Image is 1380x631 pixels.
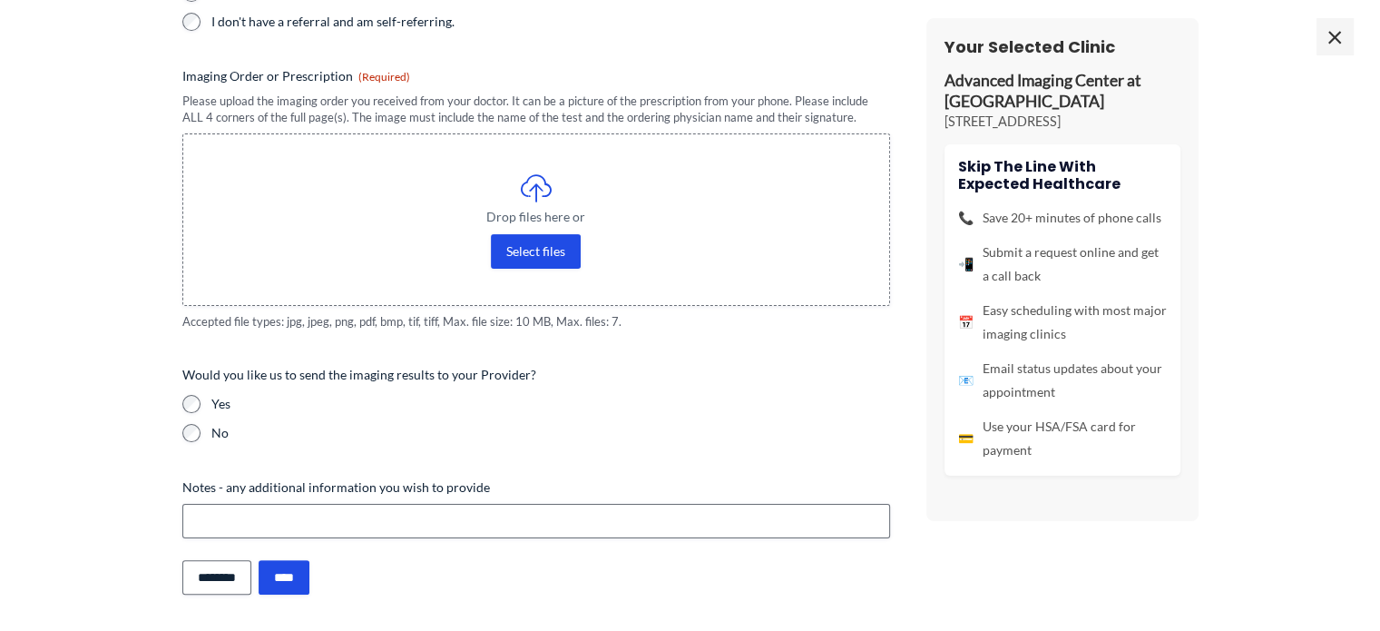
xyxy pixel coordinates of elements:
span: Drop files here or [220,211,853,223]
span: (Required) [358,70,410,84]
li: Submit a request online and get a call back [958,241,1167,288]
p: Advanced Imaging Center at [GEOGRAPHIC_DATA] [944,71,1180,113]
span: 📞 [958,206,974,230]
li: Easy scheduling with most major imaging clinics [958,299,1167,346]
label: I don't have a referral and am self-referring. [211,13,529,31]
li: Email status updates about your appointment [958,357,1167,404]
h3: Your Selected Clinic [944,36,1180,57]
span: Accepted file types: jpg, jpeg, png, pdf, bmp, tif, tiff, Max. file size: 10 MB, Max. files: 7. [182,313,890,330]
span: 📲 [958,252,974,276]
li: Use your HSA/FSA card for payment [958,415,1167,462]
label: Notes - any additional information you wish to provide [182,478,890,497]
h4: Skip the line with Expected Healthcare [958,158,1167,192]
label: No [211,424,890,442]
label: Imaging Order or Prescription [182,67,890,85]
li: Save 20+ minutes of phone calls [958,206,1167,230]
span: 📧 [958,369,974,392]
span: × [1316,18,1353,54]
p: [STREET_ADDRESS] [944,113,1180,131]
legend: Would you like us to send the imaging results to your Provider? [182,366,536,384]
div: Please upload the imaging order you received from your doctor. It can be a picture of the prescri... [182,93,890,126]
label: Yes [211,395,890,413]
span: 📅 [958,311,974,334]
span: 💳 [958,427,974,450]
button: select files, imaging order or prescription(required) [491,234,581,269]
